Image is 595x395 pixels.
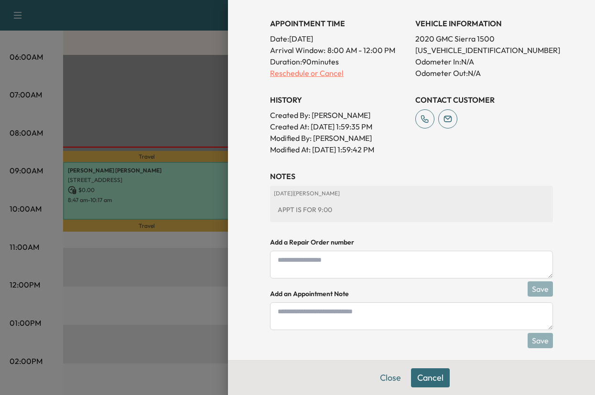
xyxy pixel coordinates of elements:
[415,56,553,67] p: Odometer In: N/A
[270,109,408,121] p: Created By : [PERSON_NAME]
[270,33,408,44] p: Date: [DATE]
[270,144,408,155] p: Modified At : [DATE] 1:59:42 PM
[270,132,408,144] p: Modified By : [PERSON_NAME]
[270,289,553,299] h4: Add an Appointment Note
[374,368,407,387] button: Close
[327,44,395,56] span: 8:00 AM - 12:00 PM
[415,67,553,79] p: Odometer Out: N/A
[270,121,408,132] p: Created At : [DATE] 1:59:35 PM
[415,33,553,44] p: 2020 GMC Sierra 1500
[415,94,553,106] h3: CONTACT CUSTOMER
[270,94,408,106] h3: History
[270,237,553,247] h4: Add a Repair Order number
[415,44,553,56] p: [US_VEHICLE_IDENTIFICATION_NUMBER]
[270,18,408,29] h3: APPOINTMENT TIME
[270,44,408,56] p: Arrival Window:
[415,18,553,29] h3: VEHICLE INFORMATION
[270,171,553,182] h3: NOTES
[270,56,408,67] p: Duration: 90 minutes
[411,368,450,387] button: Cancel
[274,201,549,218] div: APPT IS FOR 9:00
[274,190,549,197] p: [DATE] | [PERSON_NAME]
[270,67,408,79] p: Reschedule or Cancel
